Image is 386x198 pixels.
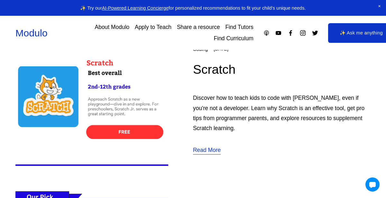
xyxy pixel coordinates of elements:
a: About Modulo [95,22,130,33]
a: Scratch [193,62,235,76]
img: Scratch [15,23,168,176]
a: Apply to Teach [135,22,171,33]
a: YouTube [275,30,282,36]
a: Coding [193,47,208,52]
a: Find Curriculum [214,33,253,44]
p: Discover how to teach kids to code with [PERSON_NAME], even if you're not a developer. Learn why ... [193,93,371,134]
a: AI-Powered Learning Concierge [102,5,169,11]
a: Apple Podcasts [263,30,270,36]
a: Find Tutors [225,22,253,33]
a: Twitter [312,30,318,36]
a: Facebook [287,30,294,36]
a: Modulo [15,27,48,38]
a: Share a resource [177,22,220,33]
a: Read More [193,145,221,156]
a: Instagram [299,30,306,36]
